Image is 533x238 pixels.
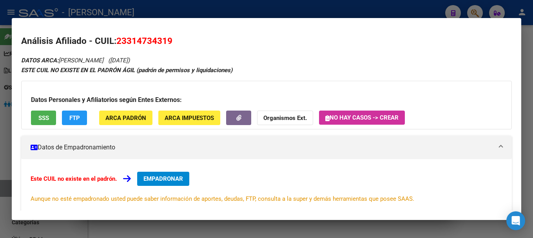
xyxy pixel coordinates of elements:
[116,36,172,46] span: 23314734319
[165,114,214,122] span: ARCA Impuestos
[137,172,189,186] button: EMPADRONAR
[31,175,117,182] strong: Este CUIL no existe en el padrón.
[506,211,525,230] div: Open Intercom Messenger
[21,67,232,74] strong: ESTE CUIL NO EXISTE EN EL PADRÓN ÁGIL (padrón de permisos y liquidaciones)
[31,195,414,202] span: Aunque no esté empadronado usted puede saber información de aportes, deudas, FTP, consulta a la s...
[31,111,56,125] button: SSS
[325,114,399,121] span: No hay casos -> Crear
[105,114,146,122] span: ARCA Padrón
[257,111,313,125] button: Organismos Ext.
[143,175,183,182] span: EMPADRONAR
[38,114,49,122] span: SSS
[21,136,512,159] mat-expansion-panel-header: Datos de Empadronamiento
[62,111,87,125] button: FTP
[108,57,130,64] span: ([DATE])
[158,111,220,125] button: ARCA Impuestos
[31,143,493,152] mat-panel-title: Datos de Empadronamiento
[21,57,58,64] strong: DATOS ARCA:
[69,114,80,122] span: FTP
[31,95,502,105] h3: Datos Personales y Afiliatorios según Entes Externos:
[99,111,152,125] button: ARCA Padrón
[21,57,103,64] span: [PERSON_NAME]
[21,35,512,48] h2: Análisis Afiliado - CUIL:
[319,111,405,125] button: No hay casos -> Crear
[263,114,307,122] strong: Organismos Ext.
[21,159,512,216] div: Datos de Empadronamiento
